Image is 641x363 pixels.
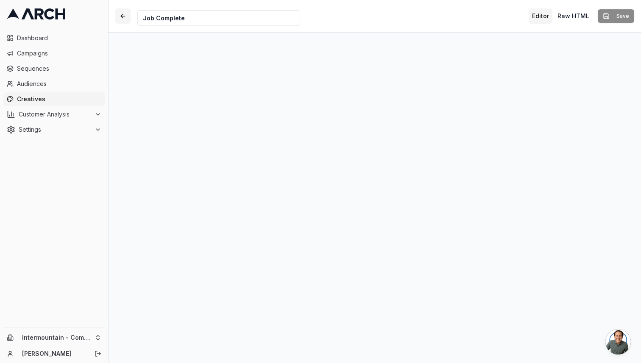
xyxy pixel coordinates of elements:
[3,47,105,60] a: Campaigns
[3,92,105,106] a: Creatives
[17,64,101,73] span: Sequences
[529,8,552,24] button: Toggle editor
[17,34,101,42] span: Dashboard
[3,62,105,75] a: Sequences
[19,110,91,119] span: Customer Analysis
[17,95,101,103] span: Creatives
[92,348,104,360] button: Log out
[137,10,300,25] input: Internal Creative Name
[22,349,85,358] a: [PERSON_NAME]
[3,123,105,136] button: Settings
[17,49,101,58] span: Campaigns
[17,80,101,88] span: Audiences
[19,125,91,134] span: Settings
[3,108,105,121] button: Customer Analysis
[3,31,105,45] a: Dashboard
[605,329,631,355] a: Open chat
[3,77,105,91] a: Audiences
[22,334,91,341] span: Intermountain - Comfort Solutions
[554,8,593,24] button: Toggle custom HTML
[3,331,105,344] button: Intermountain - Comfort Solutions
